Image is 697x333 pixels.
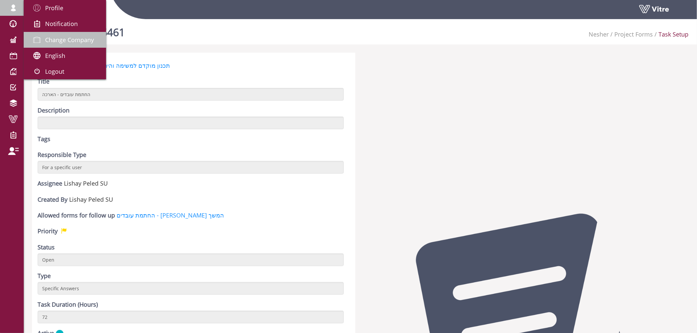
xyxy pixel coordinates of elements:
[69,195,113,203] span: 165760
[38,300,98,309] label: Task Duration (Hours)
[64,179,108,187] span: 165760
[45,20,78,28] span: Notification
[38,106,70,115] label: Description
[38,77,49,86] label: Title
[24,48,106,64] a: English
[38,226,58,236] label: Priority
[38,243,55,252] label: Status
[38,211,115,220] label: Allowed forms for follow up
[38,179,62,188] label: Assignee
[615,30,653,38] a: Project Forms
[38,134,50,143] label: Tags
[45,4,63,12] span: Profile
[45,67,64,75] span: Logout
[653,30,689,39] li: Task Setup
[38,195,68,204] label: Created By
[117,211,224,219] a: החתמת עובדים - [PERSON_NAME] המשך
[54,62,170,69] a: תכנון מוקדם למשימה והיתר עבודה - שגיא לישי
[45,52,65,60] span: English
[24,64,106,79] a: Logout
[589,30,609,38] a: Nesher
[24,16,106,32] a: Notification
[38,271,51,280] label: Type
[45,36,94,44] span: Change Company
[24,32,106,48] a: Change Company
[38,150,86,159] label: Responsible Type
